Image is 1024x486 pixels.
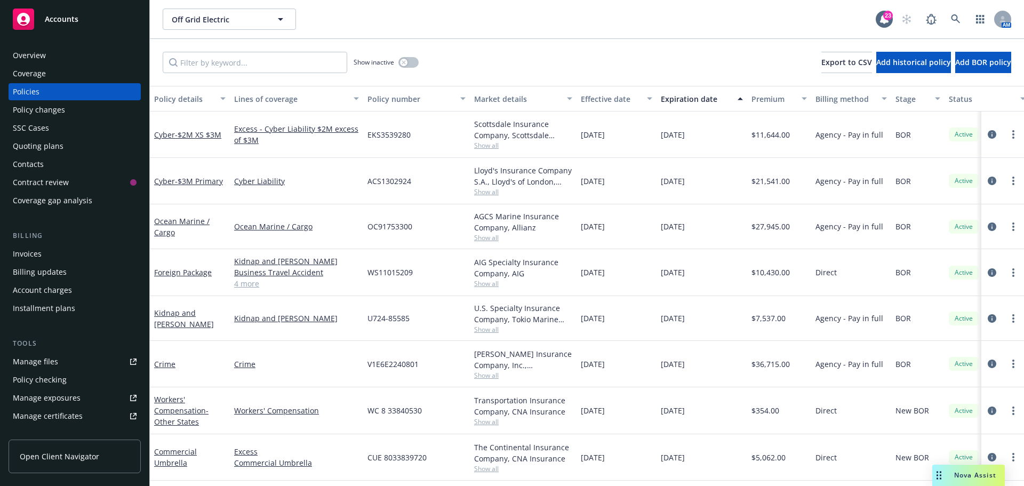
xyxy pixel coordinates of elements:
[9,426,141,443] a: Manage claims
[1007,266,1020,279] a: more
[234,221,359,232] a: Ocean Marine / Cargo
[986,404,998,417] a: circleInformation
[163,52,347,73] input: Filter by keyword...
[986,174,998,187] a: circleInformation
[230,86,363,111] button: Lines of coverage
[13,282,72,299] div: Account charges
[921,9,942,30] a: Report a Bug
[751,313,786,324] span: $7,537.00
[581,176,605,187] span: [DATE]
[474,118,572,141] div: Scottsdale Insurance Company, Scottsdale Insurance Company (Nationwide), E-Risk Services
[895,93,929,105] div: Stage
[154,216,210,237] a: Ocean Marine / Cargo
[172,14,264,25] span: Off Grid Electric
[9,282,141,299] a: Account charges
[932,465,946,486] div: Drag to move
[876,57,951,67] span: Add historical policy
[474,417,572,426] span: Show all
[9,230,141,241] div: Billing
[13,426,67,443] div: Manage claims
[876,52,951,73] button: Add historical policy
[13,389,81,407] div: Manage exposures
[955,52,1011,73] button: Add BOR policy
[953,268,974,277] span: Active
[474,279,572,288] span: Show all
[661,452,685,463] span: [DATE]
[986,128,998,141] a: circleInformation
[154,308,214,329] a: Kidnap and [PERSON_NAME]
[234,256,359,267] a: Kidnap and [PERSON_NAME]
[895,313,911,324] span: BOR
[234,457,359,468] a: Commercial Umbrella
[234,267,359,278] a: Business Travel Accident
[661,405,685,416] span: [DATE]
[815,358,883,370] span: Agency - Pay in full
[354,58,394,67] span: Show inactive
[154,176,223,186] a: Cyber
[474,464,572,473] span: Show all
[234,405,359,416] a: Workers' Compensation
[953,452,974,462] span: Active
[815,405,837,416] span: Direct
[367,313,410,324] span: U724-85585
[234,446,359,457] a: Excess
[986,357,998,370] a: circleInformation
[883,11,893,20] div: 23
[891,86,945,111] button: Stage
[581,93,641,105] div: Effective date
[474,141,572,150] span: Show all
[821,52,872,73] button: Export to CSV
[154,267,212,277] a: Foreign Package
[154,93,214,105] div: Policy details
[150,86,230,111] button: Policy details
[815,267,837,278] span: Direct
[895,267,911,278] span: BOR
[9,4,141,34] a: Accounts
[154,130,221,140] a: Cyber
[474,93,561,105] div: Market details
[953,130,974,139] span: Active
[751,452,786,463] span: $5,062.00
[175,130,221,140] span: - $2M XS $3M
[45,15,78,23] span: Accounts
[932,465,1005,486] button: Nova Assist
[815,93,875,105] div: Billing method
[953,359,974,369] span: Active
[895,358,911,370] span: BOR
[581,129,605,140] span: [DATE]
[895,129,911,140] span: BOR
[9,338,141,349] div: Tools
[953,176,974,186] span: Active
[581,358,605,370] span: [DATE]
[154,394,209,427] a: Workers' Compensation
[661,221,685,232] span: [DATE]
[9,192,141,209] a: Coverage gap analysis
[367,405,422,416] span: WC 8 33840530
[986,266,998,279] a: circleInformation
[13,353,58,370] div: Manage files
[661,267,685,278] span: [DATE]
[815,221,883,232] span: Agency - Pay in full
[815,176,883,187] span: Agency - Pay in full
[751,267,790,278] span: $10,430.00
[474,257,572,279] div: AIG Specialty Insurance Company, AIG
[474,395,572,417] div: Transportation Insurance Company, CNA Insurance
[367,452,427,463] span: CUE 8033839720
[474,302,572,325] div: U.S. Specialty Insurance Company, Tokio Marine HCC
[9,245,141,262] a: Invoices
[970,9,991,30] a: Switch app
[20,451,99,462] span: Open Client Navigator
[13,192,92,209] div: Coverage gap analysis
[581,452,605,463] span: [DATE]
[9,300,141,317] a: Installment plans
[9,389,141,407] a: Manage exposures
[896,9,917,30] a: Start snowing
[953,406,974,416] span: Active
[986,220,998,233] a: circleInformation
[9,138,141,155] a: Quoting plans
[13,65,46,82] div: Coverage
[815,452,837,463] span: Direct
[661,358,685,370] span: [DATE]
[815,129,883,140] span: Agency - Pay in full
